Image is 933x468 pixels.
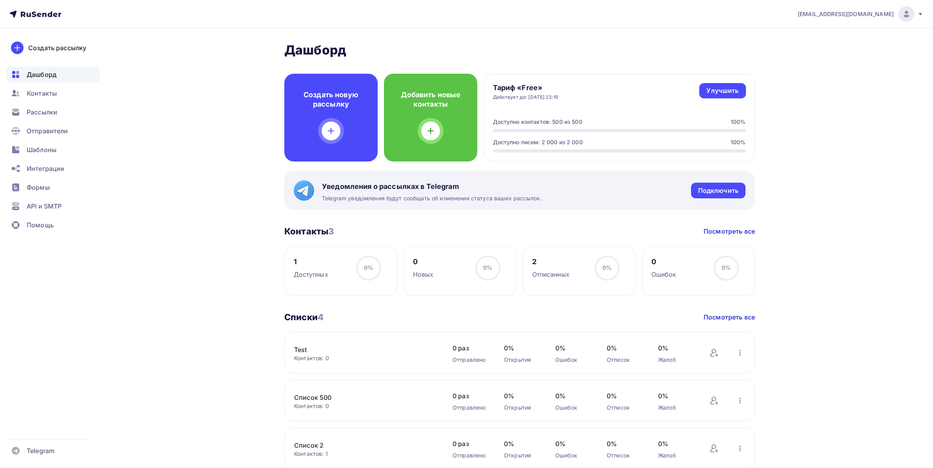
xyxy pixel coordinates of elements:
[607,391,642,401] span: 0%
[651,257,677,267] div: 0
[658,356,694,364] div: Жалоб
[706,86,738,95] div: Улучшить
[555,404,591,412] div: Ошибок
[607,404,642,412] div: Отписок
[453,439,488,448] span: 0 раз
[6,104,100,120] a: Рассылки
[658,439,694,448] span: 0%
[602,264,611,271] span: 0%
[6,85,100,101] a: Контакты
[294,257,328,267] div: 1
[27,89,57,98] span: Контакты
[27,220,54,230] span: Помощь
[651,270,677,279] div: Ошибок
[318,312,324,322] span: 4
[284,226,334,237] h3: Контакты
[364,264,373,271] span: 0%
[607,452,642,459] div: Отписок
[607,356,642,364] div: Отписок
[504,439,540,448] span: 0%
[294,393,427,402] a: Список 500
[6,142,100,158] a: Шаблоны
[658,452,694,459] div: Жалоб
[493,94,559,100] div: Действует до: [DATE] 23:10
[504,391,540,401] span: 0%
[504,356,540,364] div: Открытия
[607,439,642,448] span: 0%
[658,343,694,353] span: 0%
[297,90,365,109] h4: Создать новую рассылку
[27,201,62,211] span: API и SMTP
[555,343,591,353] span: 0%
[27,446,55,455] span: Telegram
[294,402,437,410] div: Контактов: 0
[294,450,437,458] div: Контактов: 1
[294,345,427,354] a: Test
[555,356,591,364] div: Ошибок
[6,123,100,139] a: Отправители
[294,270,328,279] div: Доступных
[294,354,437,362] div: Контактов: 0
[493,83,559,93] h4: Тариф «Free»
[453,404,488,412] div: Отправлено
[413,257,434,267] div: 0
[27,183,50,192] span: Формы
[504,404,540,412] div: Открытия
[413,270,434,279] div: Новых
[294,441,427,450] a: Список 2
[28,43,86,53] div: Создать рассылку
[453,391,488,401] span: 0 раз
[284,312,324,323] h3: Списки
[6,180,100,195] a: Формы
[396,90,465,109] h4: Добавить новые контакты
[328,226,334,236] span: 3
[493,138,583,146] div: Доступно писем: 2 000 из 2 000
[798,6,924,22] a: [EMAIL_ADDRESS][DOMAIN_NAME]
[658,404,694,412] div: Жалоб
[6,67,100,82] a: Дашборд
[483,264,492,271] span: 0%
[798,10,894,18] span: [EMAIL_ADDRESS][DOMAIN_NAME]
[698,186,738,195] div: Подключить
[532,270,569,279] div: Отписанных
[322,194,542,202] span: Telegram уведомления будут сообщать об изменении статуса ваших рассылок.
[27,107,57,117] span: Рассылки
[722,264,731,271] span: 0%
[532,257,569,267] div: 2
[555,439,591,448] span: 0%
[504,452,540,459] div: Открытия
[27,164,64,173] span: Интеграции
[731,118,746,126] div: 100%
[322,182,542,191] span: Уведомления о рассылках в Telegram
[555,391,591,401] span: 0%
[284,42,755,58] h2: Дашборд
[453,356,488,364] div: Отправлено
[658,391,694,401] span: 0%
[27,145,56,154] span: Шаблоны
[27,126,68,136] span: Отправители
[504,343,540,353] span: 0%
[453,343,488,353] span: 0 раз
[555,452,591,459] div: Ошибок
[704,312,755,322] a: Посмотреть все
[731,138,746,146] div: 100%
[453,452,488,459] div: Отправлено
[704,227,755,236] a: Посмотреть все
[27,70,56,79] span: Дашборд
[493,118,582,126] div: Доступно контактов: 500 из 500
[607,343,642,353] span: 0%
